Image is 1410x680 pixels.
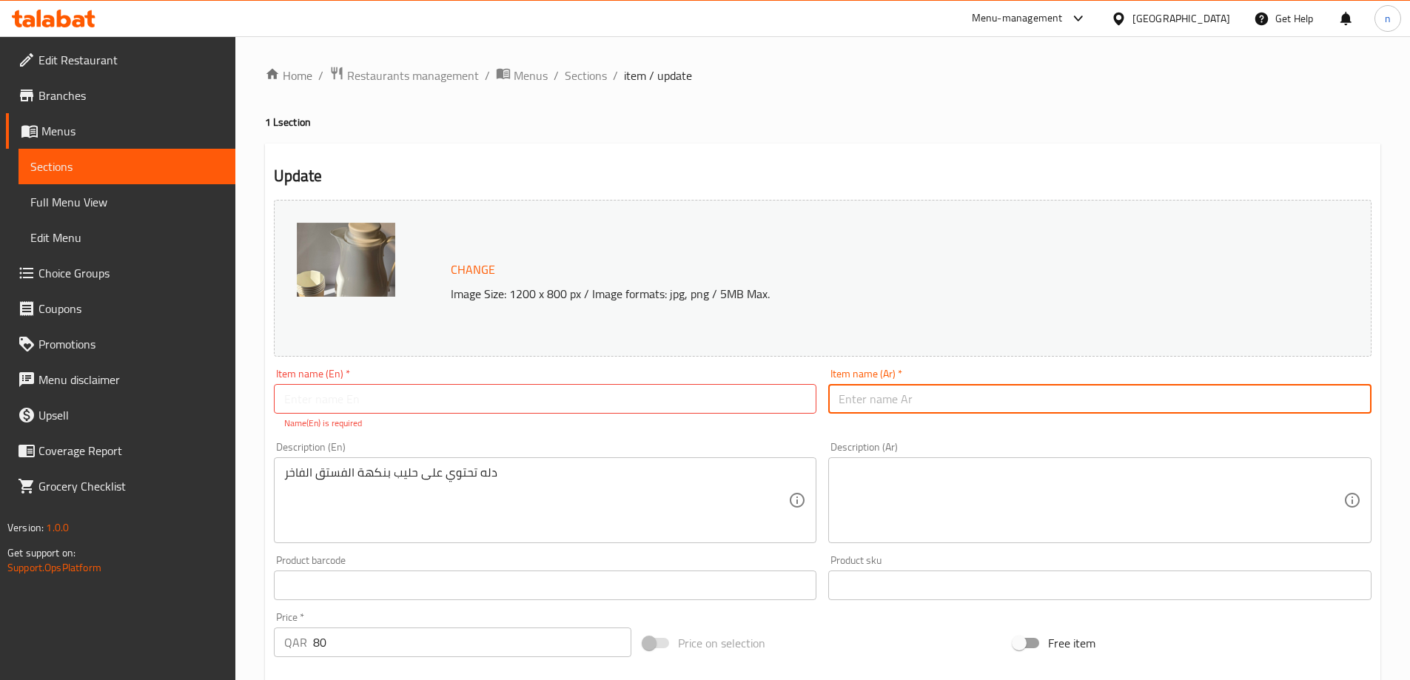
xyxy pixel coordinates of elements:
[284,633,307,651] p: QAR
[6,255,235,291] a: Choice Groups
[30,158,224,175] span: Sections
[19,149,235,184] a: Sections
[6,326,235,362] a: Promotions
[318,67,323,84] li: /
[1048,634,1095,652] span: Free item
[265,67,312,84] a: Home
[6,362,235,397] a: Menu disclaimer
[972,10,1063,27] div: Menu-management
[19,184,235,220] a: Full Menu View
[624,67,692,84] span: item / update
[38,371,224,388] span: Menu disclaimer
[265,115,1380,129] h4: 1 L section
[7,518,44,537] span: Version:
[284,465,789,536] textarea: دله تحتوي على حليب بنكهة الفستق الفاخر
[41,122,224,140] span: Menus
[38,477,224,495] span: Grocery Checklist
[46,518,69,537] span: 1.0.0
[274,165,1372,187] h2: Update
[7,558,101,577] a: Support.OpsPlatform
[6,468,235,504] a: Grocery Checklist
[554,67,559,84] li: /
[6,397,235,433] a: Upsell
[313,627,632,657] input: Please enter price
[274,570,817,600] input: Please enter product barcode
[38,87,224,104] span: Branches
[284,417,807,430] p: Name(En) is required
[445,255,501,285] button: Change
[565,67,607,84] a: Sections
[485,67,490,84] li: /
[1132,10,1230,27] div: [GEOGRAPHIC_DATA]
[274,384,817,414] input: Enter name En
[30,229,224,246] span: Edit Menu
[496,66,548,85] a: Menus
[678,634,765,652] span: Price on selection
[1385,10,1391,27] span: n
[329,66,479,85] a: Restaurants management
[7,543,75,562] span: Get support on:
[6,291,235,326] a: Coupons
[38,442,224,459] span: Coverage Report
[265,66,1380,85] nav: breadcrumb
[297,223,395,297] img: mmw_638929993735534326
[828,570,1372,600] input: Please enter product sku
[38,51,224,69] span: Edit Restaurant
[6,433,235,468] a: Coverage Report
[6,42,235,78] a: Edit Restaurant
[347,67,479,84] span: Restaurants management
[30,193,224,211] span: Full Menu View
[451,259,495,280] span: Change
[613,67,618,84] li: /
[6,113,235,149] a: Menus
[38,406,224,424] span: Upsell
[445,285,1234,303] p: Image Size: 1200 x 800 px / Image formats: jpg, png / 5MB Max.
[6,78,235,113] a: Branches
[38,264,224,282] span: Choice Groups
[828,384,1372,414] input: Enter name Ar
[19,220,235,255] a: Edit Menu
[514,67,548,84] span: Menus
[38,335,224,353] span: Promotions
[38,300,224,317] span: Coupons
